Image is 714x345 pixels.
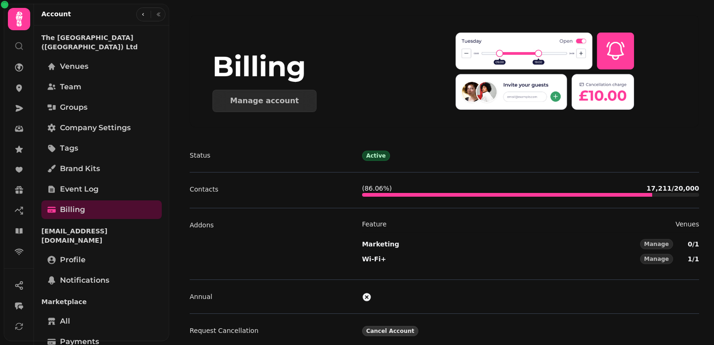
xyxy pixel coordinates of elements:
[60,81,81,93] span: Team
[41,9,71,19] h2: Account
[60,275,109,286] span: Notifications
[362,239,399,250] p: Marketing
[190,150,355,161] dt: Status
[41,29,162,55] p: The [GEOGRAPHIC_DATA] ([GEOGRAPHIC_DATA]) Ltd
[60,122,131,133] span: Company settings
[362,326,419,336] button: Cancel Account
[41,271,162,290] a: Notifications
[366,328,415,334] span: Cancel Account
[640,239,673,249] button: Manage
[362,184,392,193] p: ( 86.06 %)
[41,312,162,331] a: All
[362,253,386,265] p: Wi-Fi+
[60,163,100,174] span: Brand Kits
[190,184,218,195] p: Contacts
[212,90,317,112] button: Manage account
[60,143,78,154] span: Tags
[190,291,355,302] dt: Annual
[677,239,699,250] p: 0 / 1
[60,61,88,72] span: Venues
[60,316,70,327] span: All
[41,78,162,96] a: Team
[41,119,162,137] a: Company settings
[647,185,699,192] b: 17,211 / 20,000
[60,204,85,215] span: Billing
[41,57,162,76] a: Venues
[190,219,355,268] dt: Addons
[212,53,456,80] div: Billing
[41,293,162,310] p: Marketplace
[644,256,669,262] span: Manage
[362,219,387,229] p: Feature
[41,223,162,249] p: [EMAIL_ADDRESS][DOMAIN_NAME]
[230,97,299,105] div: Manage account
[640,254,673,264] button: Manage
[60,254,86,265] span: Profile
[675,219,699,229] p: Venues
[60,102,87,113] span: Groups
[677,253,699,265] p: 1 / 1
[190,325,258,336] p: Request Cancellation
[41,200,162,219] a: Billing
[362,151,390,161] div: Active
[60,184,99,195] span: Event log
[41,251,162,269] a: Profile
[41,139,162,158] a: Tags
[41,180,162,199] a: Event log
[41,98,162,117] a: Groups
[456,30,634,112] img: header
[644,241,669,247] span: Manage
[41,159,162,178] a: Brand Kits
